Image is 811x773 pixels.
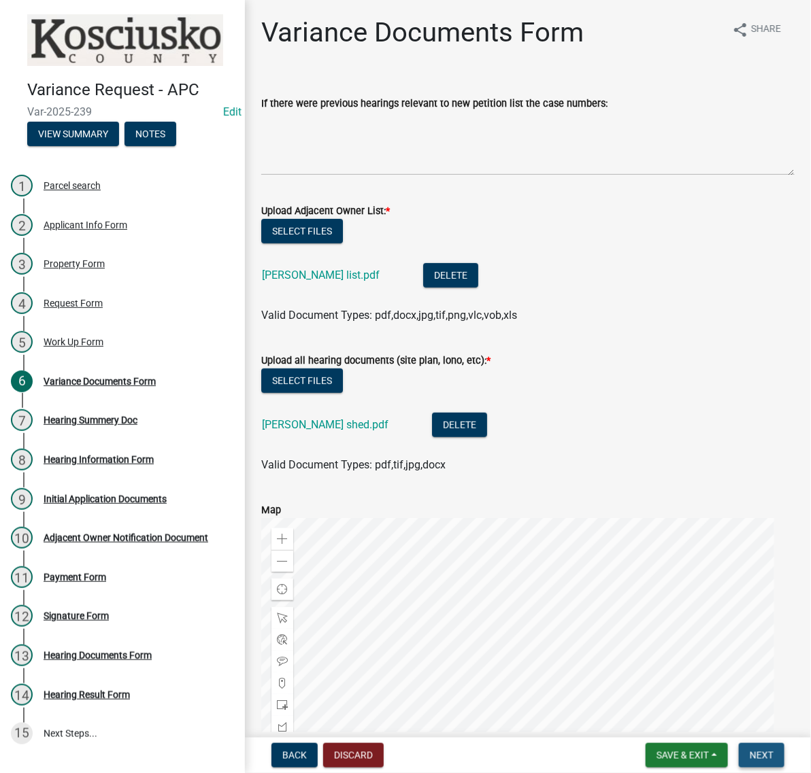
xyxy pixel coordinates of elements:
[282,750,307,761] span: Back
[739,743,784,768] button: Next
[423,270,478,283] wm-modal-confirm: Delete Document
[44,377,156,386] div: Variance Documents Form
[261,207,390,216] label: Upload Adjacent Owner List:
[11,723,33,744] div: 15
[261,356,491,366] label: Upload all hearing documents (site plan, lono, etc):
[125,129,176,140] wm-modal-confirm: Notes
[27,122,119,146] button: View Summary
[261,506,281,515] label: Map
[27,14,223,66] img: Kosciusko County, Indiana
[44,415,137,425] div: Hearing Summery Doc
[223,105,242,118] a: Edit
[261,368,343,393] button: Select files
[44,572,106,582] div: Payment Form
[11,371,33,392] div: 6
[44,220,127,230] div: Applicant Info Form
[44,494,167,504] div: Initial Application Documents
[262,418,388,431] a: [PERSON_NAME] shed.pdf
[11,292,33,314] div: 4
[27,80,234,100] h4: Variance Request - APC
[261,219,343,243] button: Select files
[223,105,242,118] wm-modal-confirm: Edit Application Number
[44,337,103,347] div: Work Up Form
[11,566,33,588] div: 11
[432,419,487,432] wm-modal-confirm: Delete Document
[261,99,608,109] label: If there were previous hearings relevant to new petition list the case numbers:
[27,129,119,140] wm-modal-confirm: Summary
[423,263,478,288] button: Delete
[11,684,33,706] div: 14
[261,309,517,322] span: Valid Document Types: pdf,docx,jpg,tif,png,vlc,vob,xls
[11,527,33,549] div: 10
[657,750,709,761] span: Save & Exit
[261,16,584,49] h1: Variance Documents Form
[721,16,792,43] button: shareShare
[44,455,154,464] div: Hearing Information Form
[271,528,293,550] div: Zoom in
[11,488,33,510] div: 9
[44,259,105,269] div: Property Form
[323,743,384,768] button: Discard
[44,181,101,190] div: Parcel search
[261,458,446,471] span: Valid Document Types: pdf,tif,jpg,docx
[732,22,748,38] i: share
[11,331,33,353] div: 5
[44,298,103,308] div: Request Form
[44,533,208,543] div: Adjacent Owner Notification Document
[27,105,218,118] span: Var-2025-239
[11,605,33,627] div: 12
[44,611,109,621] div: Signature Form
[44,690,130,700] div: Hearing Result Form
[11,409,33,431] div: 7
[11,449,33,470] div: 8
[262,269,380,281] a: [PERSON_NAME] list.pdf
[11,645,33,666] div: 13
[11,214,33,236] div: 2
[271,743,318,768] button: Back
[44,651,152,660] div: Hearing Documents Form
[751,22,781,38] span: Share
[125,122,176,146] button: Notes
[271,550,293,572] div: Zoom out
[646,743,728,768] button: Save & Exit
[432,413,487,437] button: Delete
[11,175,33,196] div: 1
[11,253,33,275] div: 3
[271,579,293,600] div: Find my location
[750,750,774,761] span: Next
